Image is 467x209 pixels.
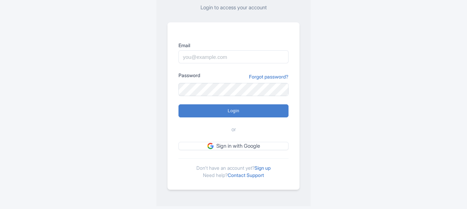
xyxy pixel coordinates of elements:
[207,143,214,149] img: google.svg
[178,104,289,117] input: Login
[228,172,264,178] a: Contact Support
[178,42,289,49] label: Email
[231,126,236,134] span: or
[249,73,289,80] a: Forgot password?
[254,165,271,171] a: Sign up
[178,72,200,79] label: Password
[178,50,289,63] input: you@example.com
[178,142,289,150] a: Sign in with Google
[167,4,300,12] p: Login to access your account
[178,158,289,179] div: Don't have an account yet? Need help?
